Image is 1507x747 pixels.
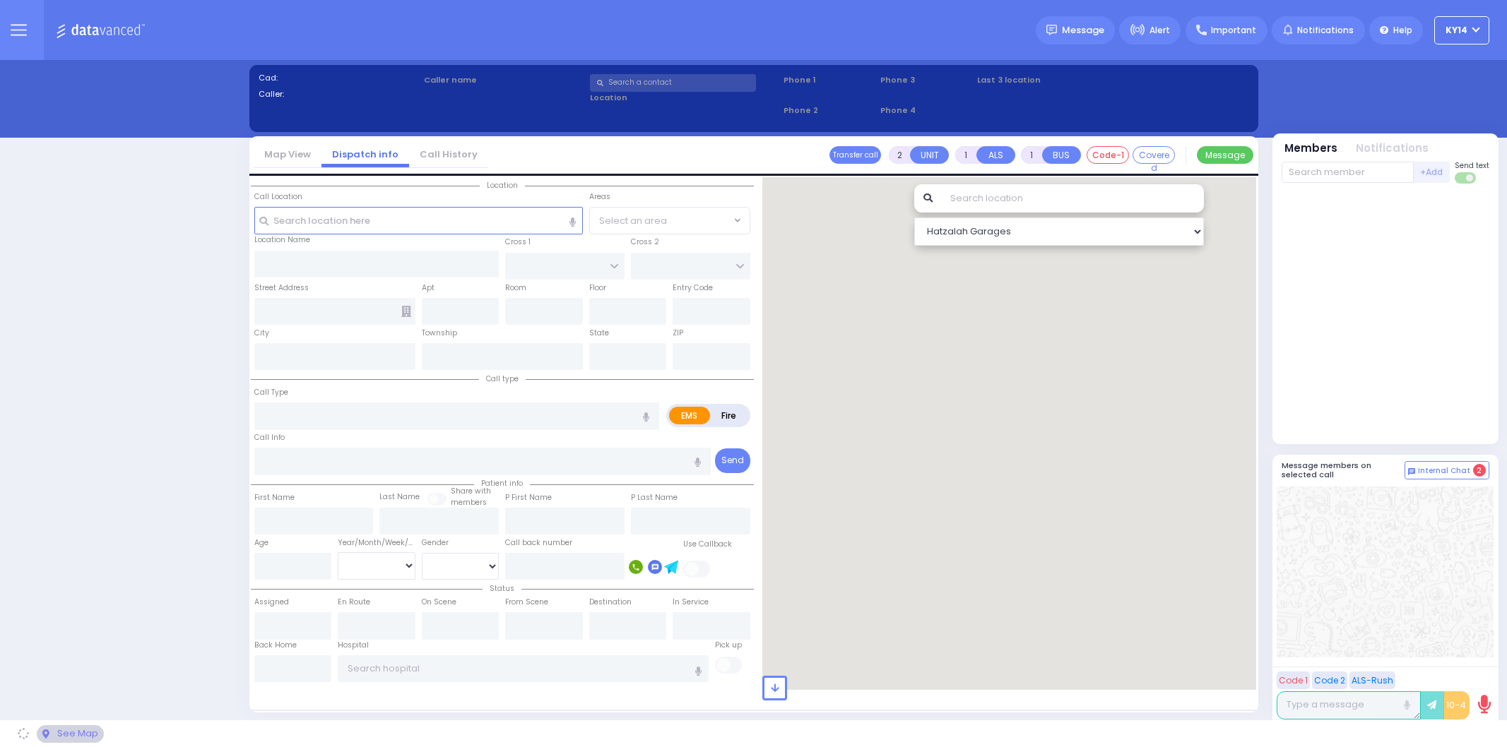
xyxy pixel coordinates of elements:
[1408,468,1415,475] img: comment-alt.png
[254,328,269,339] label: City
[784,104,875,116] span: Phone 2
[254,207,583,234] input: Search location here
[1356,141,1429,157] button: Notifications
[254,234,310,246] label: Location Name
[941,184,1203,213] input: Search location
[254,282,309,294] label: Street Address
[37,725,103,743] div: See map
[338,640,369,651] label: Hospital
[590,92,779,104] label: Location
[483,583,521,594] span: Status
[254,148,321,161] a: Map View
[589,328,609,339] label: State
[379,491,420,503] label: Last Name
[422,282,435,294] label: Apt
[683,539,732,550] label: Use Callback
[880,74,972,86] span: Phone 3
[254,640,297,651] label: Back Home
[1133,146,1175,164] button: Covered
[1434,16,1489,44] button: KY14
[880,104,972,116] span: Phone 4
[338,597,370,608] label: En Route
[422,328,457,339] label: Township
[1282,162,1414,183] input: Search member
[422,537,449,549] label: Gender
[1473,464,1486,477] span: 2
[784,74,875,86] span: Phone 1
[56,21,150,39] img: Logo
[669,407,710,424] label: EMS
[1211,24,1256,37] span: Important
[631,237,659,248] label: Cross 2
[1087,146,1129,164] button: Code-1
[589,191,610,203] label: Areas
[480,180,525,191] span: Location
[254,492,295,503] label: First Name
[590,74,756,92] input: Search a contact
[1297,24,1354,37] span: Notifications
[673,328,683,339] label: ZIP
[910,146,949,164] button: UNIT
[321,148,409,161] a: Dispatch info
[505,237,531,248] label: Cross 1
[505,282,526,294] label: Room
[715,448,750,473] button: Send
[673,597,709,608] label: In Service
[254,537,268,549] label: Age
[1197,146,1253,164] button: Message
[1405,461,1489,479] button: Internal Chat 2
[401,306,411,317] span: Other building occupants
[977,74,1113,86] label: Last 3 location
[589,282,606,294] label: Floor
[254,432,285,443] label: Call Info
[1284,141,1337,157] button: Members
[1446,24,1467,37] span: KY14
[505,597,548,608] label: From Scene
[1282,461,1405,479] h5: Message members on selected call
[1418,466,1470,476] span: Internal Chat
[1062,23,1104,37] span: Message
[338,537,415,549] div: Year/Month/Week/Day
[1312,671,1347,689] button: Code 2
[451,486,491,496] small: Share with
[1393,24,1412,37] span: Help
[1455,160,1489,171] span: Send text
[338,655,709,682] input: Search hospital
[505,537,572,549] label: Call back number
[409,148,488,161] a: Call History
[589,597,632,608] label: Destination
[976,146,1015,164] button: ALS
[254,597,289,608] label: Assigned
[422,597,456,608] label: On Scene
[254,191,302,203] label: Call Location
[505,492,552,503] label: P First Name
[259,72,420,84] label: Cad:
[254,387,288,398] label: Call Type
[599,214,667,228] span: Select an area
[715,640,742,651] label: Pick up
[709,407,749,424] label: Fire
[451,497,487,508] span: members
[1046,25,1057,35] img: message.svg
[829,146,881,164] button: Transfer call
[1150,24,1170,37] span: Alert
[259,88,420,100] label: Caller:
[479,373,526,384] span: Call type
[1277,671,1310,689] button: Code 1
[1042,146,1081,164] button: BUS
[631,492,678,503] label: P Last Name
[1455,171,1477,185] label: Turn off text
[673,282,713,294] label: Entry Code
[424,74,585,86] label: Caller name
[474,478,530,489] span: Patient info
[1349,671,1395,689] button: ALS-Rush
